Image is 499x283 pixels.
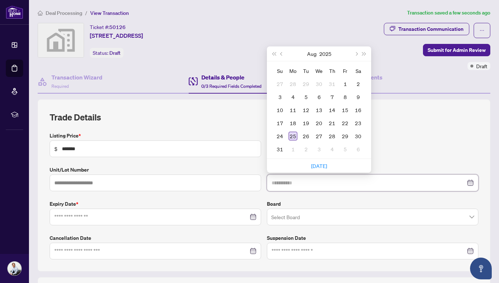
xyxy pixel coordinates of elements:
[276,119,284,127] div: 17
[328,119,336,127] div: 21
[90,31,143,40] span: [STREET_ADDRESS]
[50,234,261,242] label: Cancellation Date
[50,166,261,174] label: Unit/Lot Number
[201,73,261,82] h4: Details & People
[313,116,326,130] td: 2025-08-20
[276,132,284,140] div: 24
[302,145,310,153] div: 2
[273,90,286,103] td: 2025-08-03
[302,79,310,88] div: 29
[51,83,69,89] span: Required
[313,103,326,116] td: 2025-08-13
[352,46,360,61] button: Next month (PageDown)
[50,132,261,140] label: Listing Price
[407,9,490,17] article: Transaction saved a few seconds ago
[354,79,362,88] div: 2
[289,93,297,101] div: 4
[286,130,299,143] td: 2025-08-25
[286,90,299,103] td: 2025-08-04
[299,116,313,130] td: 2025-08-19
[286,116,299,130] td: 2025-08-18
[273,64,286,77] th: Su
[313,130,326,143] td: 2025-08-27
[315,145,323,153] div: 3
[267,200,478,208] label: Board
[354,106,362,114] div: 16
[278,46,286,61] button: Previous month (PageUp)
[270,46,278,61] button: Last year (Control + left)
[311,163,327,169] a: [DATE]
[289,145,297,153] div: 1
[341,106,349,114] div: 15
[302,93,310,101] div: 5
[341,93,349,101] div: 8
[339,116,352,130] td: 2025-08-22
[276,93,284,101] div: 3
[328,132,336,140] div: 28
[326,143,339,156] td: 2025-09-04
[299,77,313,90] td: 2025-07-29
[299,143,313,156] td: 2025-09-02
[341,132,349,140] div: 29
[313,64,326,77] th: We
[326,130,339,143] td: 2025-08-28
[273,116,286,130] td: 2025-08-17
[38,11,43,16] span: home
[315,106,323,114] div: 13
[289,119,297,127] div: 18
[299,90,313,103] td: 2025-08-05
[289,79,297,88] div: 28
[38,23,84,57] img: svg%3e
[326,64,339,77] th: Th
[339,143,352,156] td: 2025-09-05
[328,106,336,114] div: 14
[315,93,323,101] div: 6
[267,166,478,174] label: Commencement Date
[276,79,284,88] div: 27
[85,9,87,17] li: /
[398,23,464,35] div: Transaction Communication
[51,73,102,82] h4: Transaction Wizard
[299,130,313,143] td: 2025-08-26
[90,10,129,16] span: View Transaction
[286,64,299,77] th: Mo
[352,77,365,90] td: 2025-08-02
[326,116,339,130] td: 2025-08-21
[352,143,365,156] td: 2025-09-06
[273,143,286,156] td: 2025-08-31
[319,46,331,61] button: Choose a year
[50,111,478,123] h2: Trade Details
[267,234,478,242] label: Suspension Date
[339,77,352,90] td: 2025-08-01
[289,106,297,114] div: 11
[6,5,23,19] img: logo
[50,200,261,208] label: Expiry Date
[354,132,362,140] div: 30
[313,90,326,103] td: 2025-08-06
[339,130,352,143] td: 2025-08-29
[352,130,365,143] td: 2025-08-30
[201,83,261,89] span: 0/3 Required Fields Completed
[299,103,313,116] td: 2025-08-12
[423,44,490,56] button: Submit for Admin Review
[339,90,352,103] td: 2025-08-08
[109,50,121,56] span: Draft
[276,106,284,114] div: 10
[428,44,486,56] span: Submit for Admin Review
[339,103,352,116] td: 2025-08-15
[360,46,368,61] button: Next year (Control + right)
[341,145,349,153] div: 5
[289,132,297,140] div: 25
[315,132,323,140] div: 27
[90,48,123,58] div: Status:
[326,77,339,90] td: 2025-07-31
[384,23,469,35] button: Transaction Communication
[354,145,362,153] div: 6
[286,143,299,156] td: 2025-09-01
[109,24,126,30] span: 50126
[8,262,21,275] img: Profile Icon
[352,64,365,77] th: Sa
[341,79,349,88] div: 1
[307,46,316,61] button: Choose a month
[313,77,326,90] td: 2025-07-30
